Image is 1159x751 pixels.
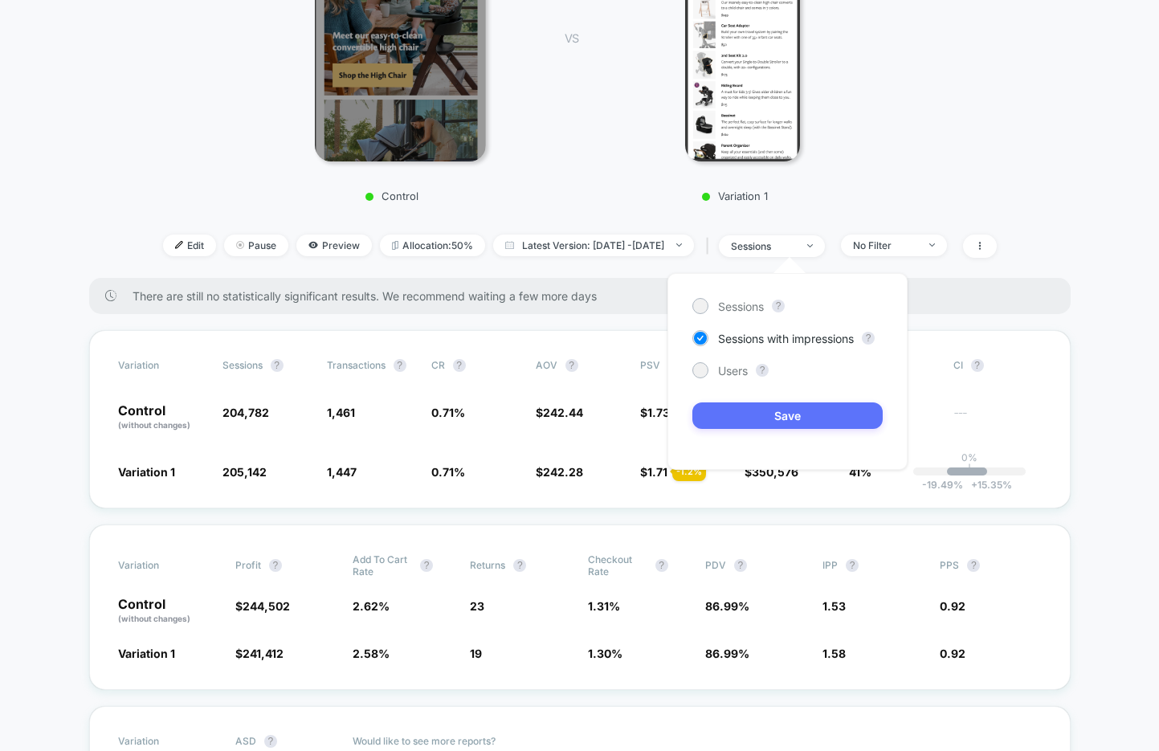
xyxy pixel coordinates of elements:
span: Variation [118,553,206,578]
button: Save [692,402,883,429]
span: CI [953,359,1042,372]
button: ? [271,359,284,372]
span: 86.99 % [705,647,749,660]
span: 0.71 % [431,465,465,479]
span: AOV [536,359,557,371]
span: 86.99 % [705,599,749,613]
span: Variation 1 [118,465,175,479]
img: rebalance [392,241,398,250]
span: There are still no statistically significant results. We recommend waiting a few more days [133,289,1039,303]
p: Control [118,404,206,431]
button: ? [269,559,282,572]
span: $ [536,406,583,419]
span: Edit [163,235,216,256]
span: $ [536,465,583,479]
button: ? [734,559,747,572]
span: $ [640,406,670,419]
span: Returns [470,559,505,571]
span: 0.71 % [431,406,465,419]
span: Add To Cart Rate [353,553,412,578]
span: --- [953,408,1042,431]
span: 204,782 [222,406,269,419]
button: ? [862,332,875,345]
img: end [929,243,935,247]
button: ? [453,359,466,372]
span: ASD [235,735,256,747]
p: Control [118,598,219,625]
span: Pause [224,235,288,256]
img: end [236,241,244,249]
span: 1,461 [327,406,355,419]
span: Profit [235,559,261,571]
span: + [971,479,977,491]
span: 244,502 [243,599,290,613]
p: Would like to see more reports? [353,735,1042,747]
span: Latest Version: [DATE] - [DATE] [493,235,694,256]
p: Variation 1 [594,190,875,202]
div: sessions [731,240,795,252]
button: ? [264,735,277,748]
span: $ [640,465,667,479]
span: Allocation: 50% [380,235,485,256]
span: 241,412 [243,647,284,660]
span: IPP [822,559,838,571]
span: 242.44 [543,406,583,419]
span: Checkout Rate [588,553,647,578]
span: 2.58 % [353,647,390,660]
span: 0.92 [940,647,965,660]
span: 2.62 % [353,599,390,613]
span: $ [235,599,290,613]
span: CR [431,359,445,371]
span: Sessions [222,359,263,371]
span: Variation [118,735,206,748]
span: 15.35 % [963,479,1012,491]
button: ? [655,559,668,572]
span: (without changes) [118,614,190,623]
span: Variation [118,359,206,372]
div: No Filter [853,239,917,251]
span: PSV [640,359,660,371]
span: 1.73 [647,406,670,419]
span: 1.53 [822,599,846,613]
span: Users [718,364,748,378]
span: (without changes) [118,420,190,430]
button: ? [971,359,984,372]
button: ? [846,559,859,572]
button: ? [967,559,980,572]
span: 23 [470,599,484,613]
span: | [702,235,719,258]
img: calendar [505,241,514,249]
button: ? [394,359,406,372]
span: 1.71 [647,465,667,479]
span: Preview [296,235,372,256]
p: | [968,463,971,475]
span: 242.28 [543,465,583,479]
span: VS [565,31,577,45]
span: PDV [705,559,726,571]
span: Sessions with impressions [718,332,854,345]
span: Sessions [718,300,764,313]
span: 1.30 % [588,647,622,660]
button: ? [756,364,769,377]
span: 1.31 % [588,599,620,613]
span: $ [235,647,284,660]
button: ? [513,559,526,572]
span: 1.58 [822,647,846,660]
button: ? [420,559,433,572]
span: 0.92 [940,599,965,613]
span: PPS [940,559,959,571]
span: -19.49 % [922,479,963,491]
span: Variation 1 [118,647,175,660]
span: 19 [470,647,482,660]
span: 205,142 [222,465,267,479]
span: Transactions [327,359,386,371]
button: ? [565,359,578,372]
img: edit [175,241,183,249]
img: end [676,243,682,247]
button: ? [772,300,785,312]
p: 0% [961,451,977,463]
span: 1,447 [327,465,357,479]
img: end [807,244,813,247]
p: Control [251,190,533,202]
